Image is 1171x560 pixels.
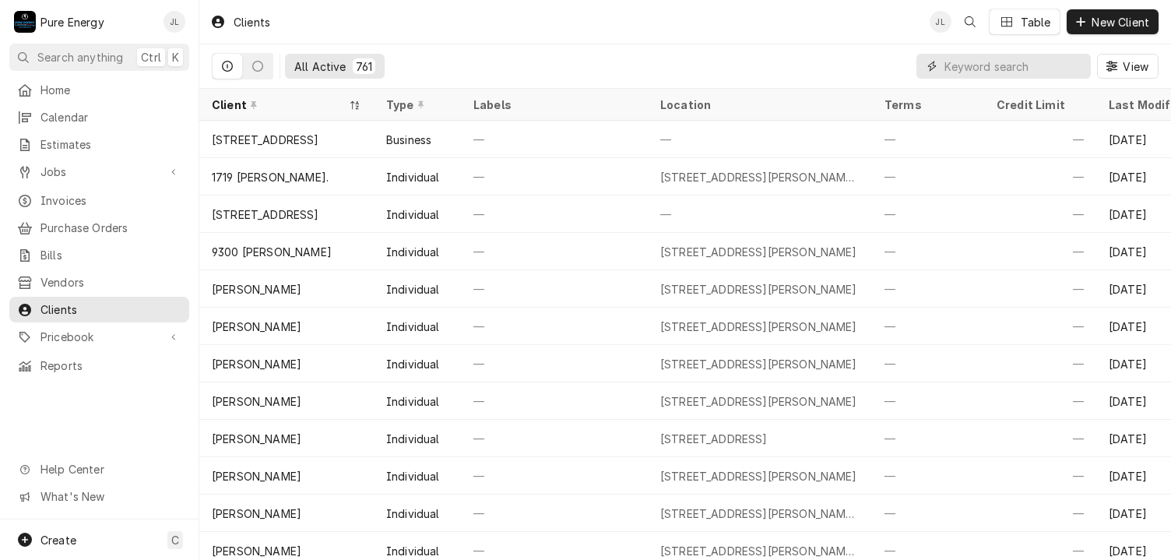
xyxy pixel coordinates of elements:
[660,319,857,335] div: [STREET_ADDRESS][PERSON_NAME]
[40,220,181,236] span: Purchase Orders
[461,308,648,345] div: —
[872,308,984,345] div: —
[984,195,1096,233] div: —
[660,169,860,185] div: [STREET_ADDRESS][PERSON_NAME][PERSON_NAME]
[40,109,181,125] span: Calendar
[461,345,648,382] div: —
[648,121,872,158] div: —
[386,281,440,298] div: Individual
[9,269,189,295] a: Vendors
[212,431,301,447] div: [PERSON_NAME]
[172,49,179,65] span: K
[660,393,857,410] div: [STREET_ADDRESS][PERSON_NAME]
[9,159,189,185] a: Go to Jobs
[212,132,319,148] div: [STREET_ADDRESS]
[461,382,648,420] div: —
[40,329,158,345] span: Pricebook
[872,270,984,308] div: —
[872,382,984,420] div: —
[37,49,123,65] span: Search anything
[212,543,301,559] div: [PERSON_NAME]
[40,534,76,547] span: Create
[461,121,648,158] div: —
[872,121,984,158] div: —
[40,357,181,374] span: Reports
[461,195,648,233] div: —
[1067,9,1159,34] button: New Client
[884,97,969,113] div: Terms
[1088,14,1152,30] span: New Client
[872,158,984,195] div: —
[9,77,189,103] a: Home
[872,195,984,233] div: —
[984,495,1096,532] div: —
[9,132,189,157] a: Estimates
[660,281,857,298] div: [STREET_ADDRESS][PERSON_NAME]
[660,505,860,522] div: [STREET_ADDRESS][PERSON_NAME][PERSON_NAME]
[648,195,872,233] div: —
[386,356,440,372] div: Individual
[40,488,180,505] span: What's New
[212,206,319,223] div: [STREET_ADDRESS]
[212,505,301,522] div: [PERSON_NAME]
[9,242,189,268] a: Bills
[386,97,445,113] div: Type
[872,233,984,270] div: —
[40,247,181,263] span: Bills
[984,382,1096,420] div: —
[461,420,648,457] div: —
[930,11,951,33] div: James Linnenkamp's Avatar
[9,215,189,241] a: Purchase Orders
[9,188,189,213] a: Invoices
[14,11,36,33] div: Pure Energy's Avatar
[40,164,158,180] span: Jobs
[386,543,440,559] div: Individual
[958,9,983,34] button: Open search
[660,244,857,260] div: [STREET_ADDRESS][PERSON_NAME]
[660,97,860,113] div: Location
[461,158,648,195] div: —
[461,457,648,495] div: —
[660,356,857,372] div: [STREET_ADDRESS][PERSON_NAME]
[872,345,984,382] div: —
[473,97,635,113] div: Labels
[164,11,185,33] div: JL
[386,244,440,260] div: Individual
[14,11,36,33] div: P
[9,353,189,379] a: Reports
[212,281,301,298] div: [PERSON_NAME]
[984,345,1096,382] div: —
[1021,14,1051,30] div: Table
[9,44,189,71] button: Search anythingCtrlK
[984,308,1096,345] div: —
[872,457,984,495] div: —
[386,206,440,223] div: Individual
[212,393,301,410] div: [PERSON_NAME]
[40,136,181,153] span: Estimates
[40,461,180,477] span: Help Center
[984,270,1096,308] div: —
[984,158,1096,195] div: —
[984,420,1096,457] div: —
[40,274,181,291] span: Vendors
[461,233,648,270] div: —
[212,169,329,185] div: 1719 [PERSON_NAME].
[164,11,185,33] div: James Linnenkamp's Avatar
[212,356,301,372] div: [PERSON_NAME]
[386,132,431,148] div: Business
[660,543,860,559] div: [STREET_ADDRESS][PERSON_NAME][PERSON_NAME]
[212,319,301,335] div: [PERSON_NAME]
[9,484,189,509] a: Go to What's New
[212,97,346,113] div: Client
[660,431,768,447] div: [STREET_ADDRESS]
[40,301,181,318] span: Clients
[9,456,189,482] a: Go to Help Center
[386,468,440,484] div: Individual
[386,319,440,335] div: Individual
[212,244,332,260] div: 9300 [PERSON_NAME]
[872,495,984,532] div: —
[294,58,346,75] div: All Active
[930,11,951,33] div: JL
[984,457,1096,495] div: —
[9,324,189,350] a: Go to Pricebook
